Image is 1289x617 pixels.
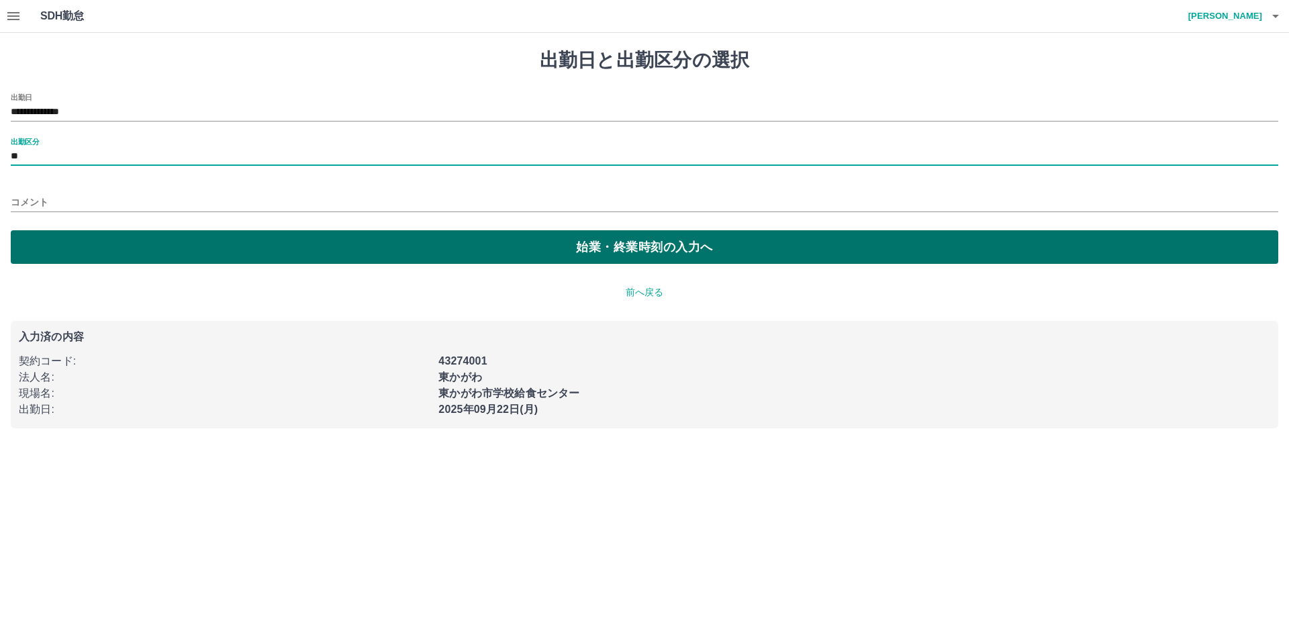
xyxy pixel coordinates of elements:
[11,285,1278,299] p: 前へ戻る
[19,353,430,369] p: 契約コード :
[11,49,1278,72] h1: 出勤日と出勤区分の選択
[438,355,487,367] b: 43274001
[19,401,430,418] p: 出勤日 :
[11,230,1278,264] button: 始業・終業時刻の入力へ
[11,136,39,146] label: 出勤区分
[11,92,32,102] label: 出勤日
[19,369,430,385] p: 法人名 :
[19,332,1270,342] p: 入力済の内容
[19,385,430,401] p: 現場名 :
[438,387,579,399] b: 東かがわ市学校給食センター
[438,404,538,415] b: 2025年09月22日(月)
[438,371,482,383] b: 東かがわ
